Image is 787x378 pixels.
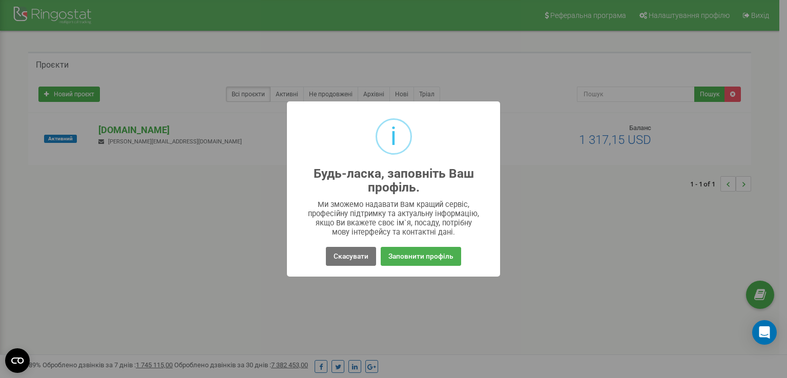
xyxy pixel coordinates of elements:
[5,348,30,373] button: Open CMP widget
[381,247,461,266] button: Заповнити профіль
[307,167,480,195] h2: Будь-ласка, заповніть Ваш профіль.
[307,200,480,237] div: Ми зможемо надавати Вам кращий сервіс, професійну підтримку та актуальну інформацію, якщо Ви вкаж...
[326,247,376,266] button: Скасувати
[390,120,397,153] div: i
[752,320,777,345] div: Open Intercom Messenger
